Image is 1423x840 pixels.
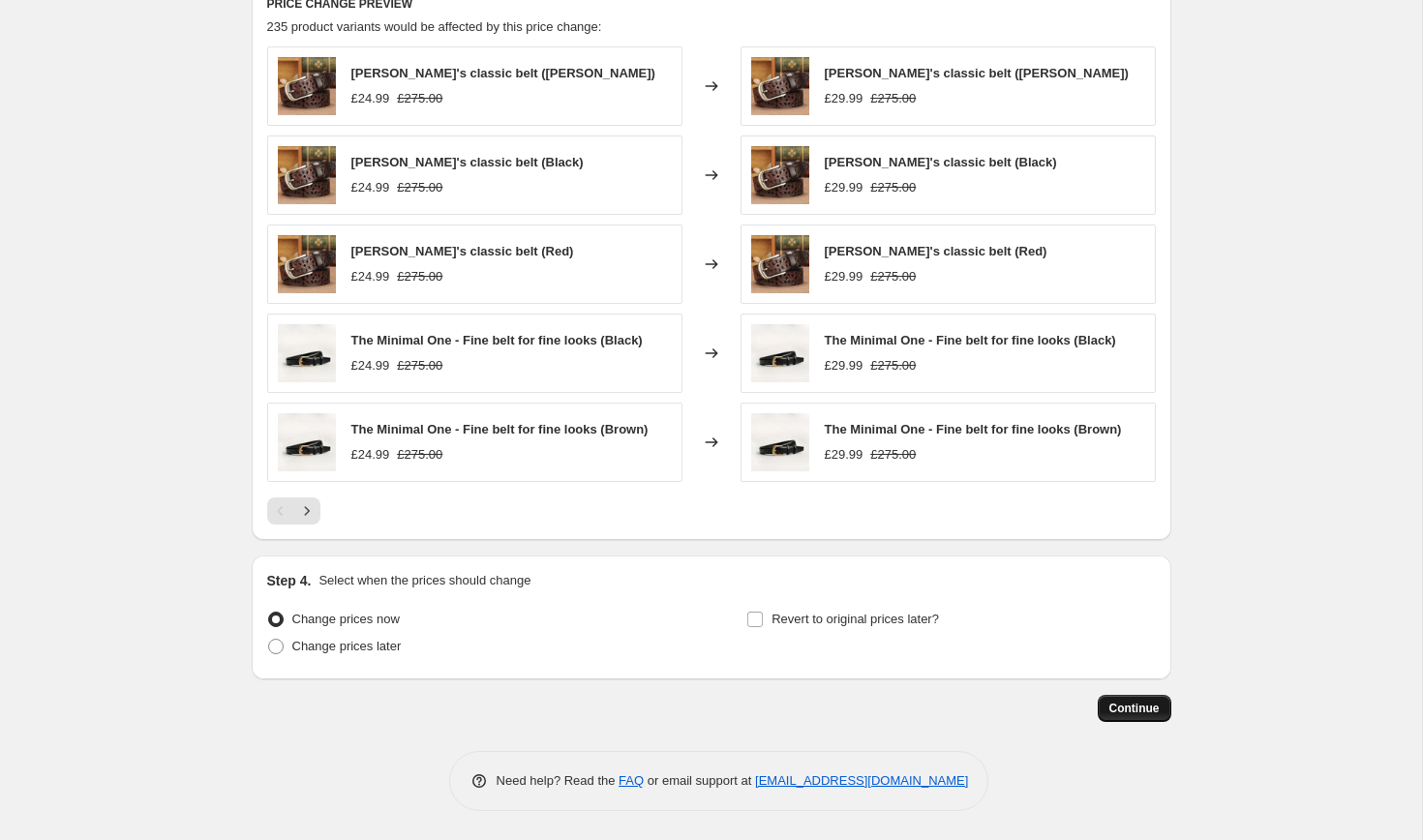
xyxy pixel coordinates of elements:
strike: £275.00 [397,445,442,465]
span: Revert to original prices later? [772,612,939,626]
span: Change prices later [292,639,402,653]
strike: £275.00 [870,178,916,197]
span: The Minimal One - Fine belt for fine looks (Black) [825,333,1116,347]
span: or email support at [644,773,755,788]
span: 235 product variants would be affected by this price change: [267,19,602,34]
span: [PERSON_NAME]'s classic belt ([PERSON_NAME]) [351,66,655,80]
img: bb86216d-35f4-433d-b7d7-667108bc246f_80x.webp [751,235,809,293]
img: bb86216d-35f4-433d-b7d7-667108bc246f_80x.webp [278,235,336,293]
img: 65783b5e001f245e88bc19d97c2c2f99_80x.webp [751,413,809,471]
strike: £275.00 [870,356,916,375]
img: bb86216d-35f4-433d-b7d7-667108bc246f_80x.webp [751,57,809,115]
div: £24.99 [351,356,390,375]
span: The Minimal One - Fine belt for fine looks (Brown) [351,422,649,436]
span: [PERSON_NAME]'s classic belt (Black) [351,155,584,169]
span: [PERSON_NAME]'s classic belt (Red) [351,244,574,258]
span: Change prices now [292,612,400,626]
div: £24.99 [351,445,390,465]
a: [EMAIL_ADDRESS][DOMAIN_NAME] [755,773,968,788]
strike: £275.00 [397,267,442,286]
strike: £275.00 [397,356,442,375]
span: Continue [1109,701,1160,716]
span: [PERSON_NAME]'s classic belt (Red) [825,244,1047,258]
div: £24.99 [351,267,390,286]
div: £29.99 [825,445,863,465]
div: £29.99 [825,89,863,108]
div: £24.99 [351,178,390,197]
strike: £275.00 [870,89,916,108]
strike: £275.00 [397,89,442,108]
button: Next [293,497,320,525]
span: The Minimal One - Fine belt for fine looks (Black) [351,333,643,347]
img: bb86216d-35f4-433d-b7d7-667108bc246f_80x.webp [278,146,336,204]
p: Select when the prices should change [318,571,530,590]
div: £29.99 [825,178,863,197]
strike: £275.00 [397,178,442,197]
span: [PERSON_NAME]'s classic belt (Black) [825,155,1057,169]
img: bb86216d-35f4-433d-b7d7-667108bc246f_80x.webp [278,57,336,115]
div: £29.99 [825,356,863,375]
img: 65783b5e001f245e88bc19d97c2c2f99_80x.webp [278,324,336,382]
img: bb86216d-35f4-433d-b7d7-667108bc246f_80x.webp [751,146,809,204]
nav: Pagination [267,497,320,525]
img: 65783b5e001f245e88bc19d97c2c2f99_80x.webp [278,413,336,471]
span: The Minimal One - Fine belt for fine looks (Brown) [825,422,1122,436]
img: 65783b5e001f245e88bc19d97c2c2f99_80x.webp [751,324,809,382]
h2: Step 4. [267,571,312,590]
span: Need help? Read the [497,773,620,788]
span: [PERSON_NAME]'s classic belt ([PERSON_NAME]) [825,66,1129,80]
div: £24.99 [351,89,390,108]
div: £29.99 [825,267,863,286]
button: Continue [1098,695,1171,722]
strike: £275.00 [870,445,916,465]
strike: £275.00 [870,267,916,286]
a: FAQ [619,773,644,788]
